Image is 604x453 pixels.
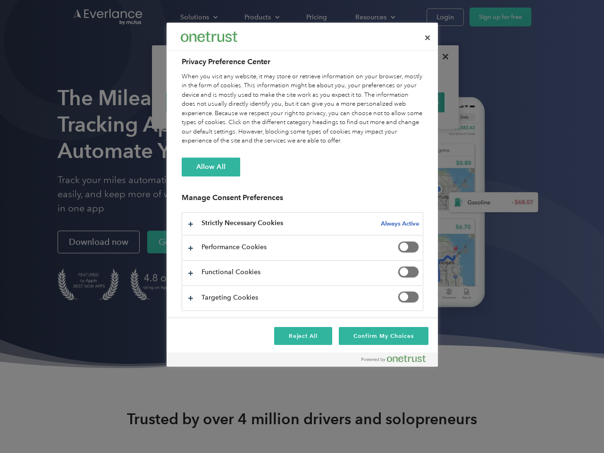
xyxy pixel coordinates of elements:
[182,158,240,176] button: Allow All
[361,355,433,367] a: Powered by OneTrust Opens in a new Tab
[181,32,237,42] img: Everlance
[182,72,423,146] div: When you visit any website, it may store or retrieve information on your browser, mostly in the f...
[182,56,423,67] h2: Privacy Preference Center
[274,327,333,345] button: Reject All
[167,23,438,367] div: Privacy Preference Center
[361,355,426,362] img: Powered by OneTrust Opens in a new Tab
[181,27,237,46] div: Everlance
[417,27,438,48] button: Close
[167,23,438,367] div: Preference center
[339,327,428,345] button: Confirm My Choices
[182,193,423,208] h3: Manage Consent Preferences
